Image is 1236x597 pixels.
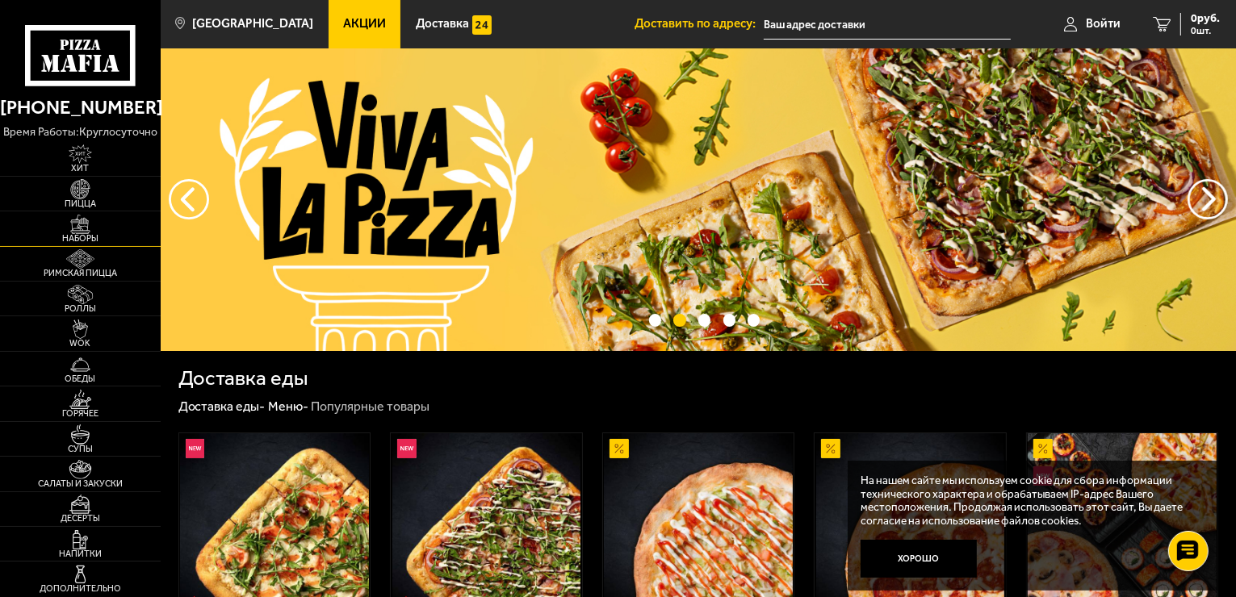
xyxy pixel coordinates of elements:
img: 15daf4d41897b9f0e9f617042186c801.svg [472,15,492,35]
span: 0 руб. [1191,13,1220,24]
button: предыдущий [1188,179,1228,219]
h1: Доставка еды [178,368,308,389]
button: точки переключения [723,314,735,326]
input: Ваш адрес доставки [764,10,1011,40]
span: Акции [343,18,386,30]
button: точки переключения [748,314,760,326]
button: следующий [169,179,209,219]
span: Доставить по адресу: [635,18,764,30]
img: Акционный [610,439,629,458]
button: Хорошо [861,540,977,578]
span: Войти [1086,18,1121,30]
img: Новинка [397,439,417,458]
div: Популярные товары [311,399,429,415]
span: 0 шт. [1191,26,1220,35]
img: Акционный [821,439,840,458]
button: точки переключения [673,314,685,326]
button: точки переключения [649,314,661,326]
span: [GEOGRAPHIC_DATA] [192,18,313,30]
button: точки переключения [698,314,710,326]
img: Акционный [1033,439,1053,458]
img: Новинка [186,439,205,458]
a: Доставка еды- [178,399,266,414]
a: Меню- [268,399,308,414]
span: Доставка [416,18,469,30]
p: На нашем сайте мы используем cookie для сбора информации технического характера и обрабатываем IP... [861,474,1196,527]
